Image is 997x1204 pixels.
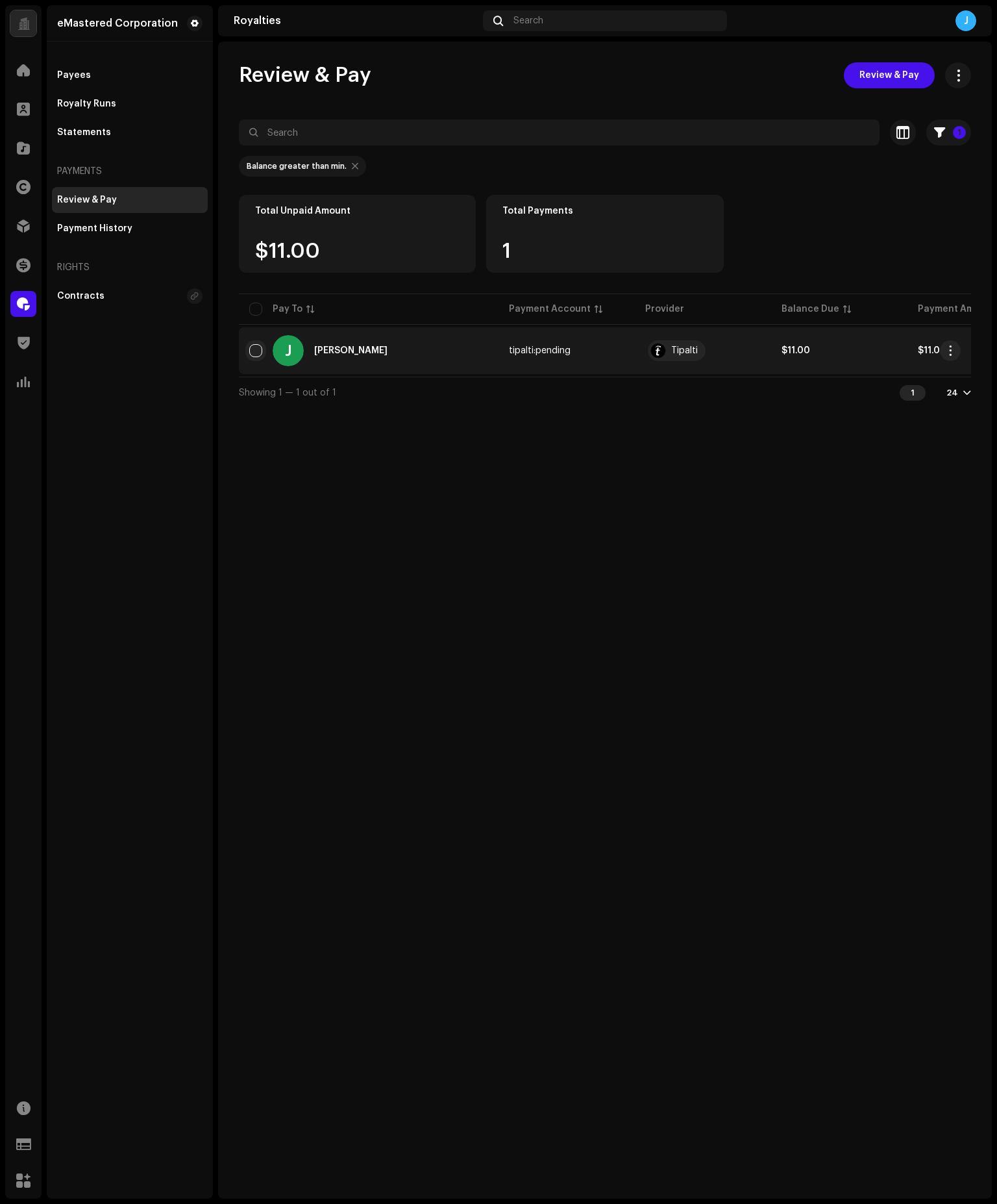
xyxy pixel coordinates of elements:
[926,119,971,145] button: 1
[52,283,208,309] re-m-nav-item: Contracts
[52,119,208,145] re-m-nav-item: Statements
[57,70,91,81] div: Payees
[273,335,304,366] div: J
[52,187,208,213] re-m-nav-item: Review & Pay
[502,206,707,216] div: Total Payments
[486,195,723,273] re-o-card-value: Total Payments
[671,346,698,355] div: Tipalti
[239,119,880,145] input: Search
[57,195,117,205] div: Review & Pay
[645,340,761,361] span: Tipalti
[255,206,460,216] div: Total Unpaid Amount
[52,216,208,242] re-m-nav-item: Payment History
[509,346,571,355] span: tipalti:pending
[955,10,976,31] div: J
[52,62,208,88] re-m-nav-item: Payees
[918,346,946,355] strong: $11.00
[239,388,336,397] span: Showing 1 — 1 out of 1
[859,62,919,88] span: Review & Pay
[844,62,935,88] button: Review & Pay
[314,346,388,355] div: John Gile
[239,62,371,88] span: Review & Pay
[247,161,347,171] div: Balance greater than min.
[52,91,208,117] re-m-nav-item: Royalty Runs
[57,18,178,29] div: eMastered Corporation
[234,16,478,26] div: Royalties
[52,156,208,187] re-a-nav-header: Payments
[782,346,810,355] strong: $11.00
[57,223,132,234] div: Payment History
[239,195,476,273] re-o-card-value: Total Unpaid Amount
[513,16,543,26] span: Search
[57,291,105,301] div: Contracts
[52,252,208,283] re-a-nav-header: Rights
[57,127,111,138] div: Statements
[918,303,996,316] div: Payment Amount
[509,303,591,316] div: Payment Account
[946,388,958,398] div: 24
[57,99,116,109] div: Royalty Runs
[273,303,302,316] div: Pay To
[900,385,926,401] div: 1
[953,126,966,139] p-badge: 1
[782,303,839,316] div: Balance Due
